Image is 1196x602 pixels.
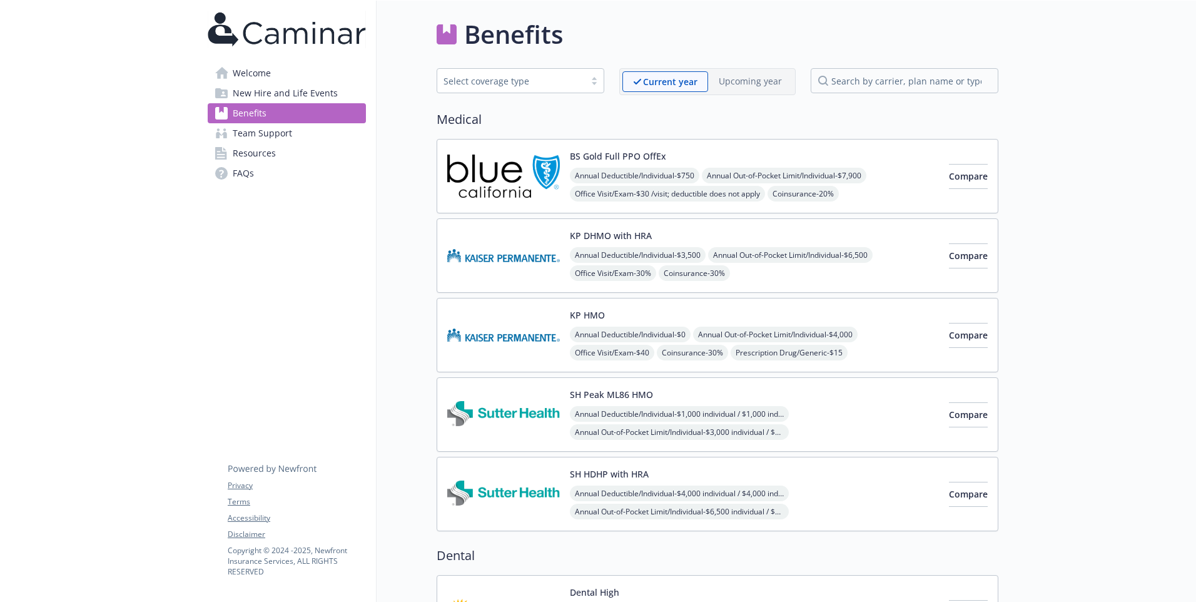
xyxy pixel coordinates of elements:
[570,265,656,281] span: Office Visit/Exam - 30%
[447,467,560,521] img: Sutter Health Plan carrier logo
[228,529,365,540] a: Disclaimer
[731,345,848,360] span: Prescription Drug/Generic - $15
[949,243,988,268] button: Compare
[570,388,653,401] button: SH Peak ML86 HMO
[643,75,697,88] p: Current year
[228,480,365,491] a: Privacy
[447,150,560,203] img: Blue Shield of California carrier logo
[233,63,271,83] span: Welcome
[570,406,789,422] span: Annual Deductible/Individual - $1,000 individual / $1,000 individual family member
[570,486,789,501] span: Annual Deductible/Individual - $4,000 individual / $4,000 individual family member
[570,186,765,202] span: Office Visit/Exam - $30 /visit; deductible does not apply
[443,74,579,88] div: Select coverage type
[570,467,649,481] button: SH HDHP with HRA
[949,164,988,189] button: Compare
[949,409,988,421] span: Compare
[570,586,619,599] button: Dental High
[570,229,652,242] button: KP DHMO with HRA
[228,496,365,508] a: Terms
[233,83,338,103] span: New Hire and Life Events
[437,110,998,129] h2: Medical
[208,103,366,123] a: Benefits
[708,71,793,92] span: Upcoming year
[693,327,858,342] span: Annual Out-of-Pocket Limit/Individual - $4,000
[228,545,365,577] p: Copyright © 2024 - 2025 , Newfront Insurance Services, ALL RIGHTS RESERVED
[570,309,605,322] button: KP HMO
[447,388,560,441] img: Sutter Health Plan carrier logo
[949,482,988,507] button: Compare
[949,329,988,341] span: Compare
[447,229,560,282] img: Kaiser Permanente Insurance Company carrier logo
[570,327,691,342] span: Annual Deductible/Individual - $0
[208,63,366,83] a: Welcome
[949,250,988,262] span: Compare
[659,265,730,281] span: Coinsurance - 30%
[768,186,839,202] span: Coinsurance - 20%
[208,143,366,163] a: Resources
[708,247,873,263] span: Annual Out-of-Pocket Limit/Individual - $6,500
[233,143,276,163] span: Resources
[570,150,666,163] button: BS Gold Full PPO OffEx
[447,309,560,362] img: Kaiser Permanente Insurance Company carrier logo
[228,513,365,524] a: Accessibility
[233,163,254,183] span: FAQs
[719,74,782,88] p: Upcoming year
[570,504,789,519] span: Annual Out-of-Pocket Limit/Individual - $6,500 individual / $6,500 individual family member
[702,168,866,183] span: Annual Out-of-Pocket Limit/Individual - $7,900
[949,323,988,348] button: Compare
[233,103,266,123] span: Benefits
[208,123,366,143] a: Team Support
[570,168,699,183] span: Annual Deductible/Individual - $750
[437,546,998,565] h2: Dental
[811,68,998,93] input: search by carrier, plan name or type
[208,163,366,183] a: FAQs
[570,345,654,360] span: Office Visit/Exam - $40
[949,402,988,427] button: Compare
[657,345,728,360] span: Coinsurance - 30%
[233,123,292,143] span: Team Support
[570,247,706,263] span: Annual Deductible/Individual - $3,500
[464,16,563,53] h1: Benefits
[949,488,988,500] span: Compare
[949,170,988,182] span: Compare
[208,83,366,103] a: New Hire and Life Events
[570,424,789,440] span: Annual Out-of-Pocket Limit/Individual - $3,000 individual / $3,000 individual family member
